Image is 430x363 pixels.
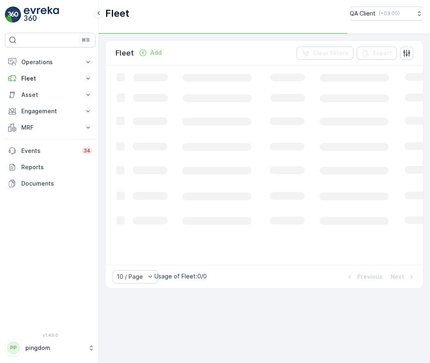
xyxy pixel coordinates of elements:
[379,10,400,17] p: ( +03:00 )
[373,49,392,57] p: Export
[154,272,207,280] p: Usage of Fleet : 0/0
[25,344,84,352] p: pingdom
[115,47,134,59] p: Fleet
[21,147,77,155] p: Events
[5,175,95,192] a: Documents
[21,163,92,171] p: Reports
[81,37,90,43] p: ⌘B
[350,7,423,20] button: QA Client(+03:00)
[7,341,20,354] div: PP
[313,49,349,57] p: Clear Filters
[21,179,92,188] p: Documents
[5,87,95,103] button: Asset
[84,148,91,154] p: 34
[5,7,21,23] img: logo
[5,54,95,70] button: Operations
[345,272,383,282] button: Previous
[5,159,95,175] a: Reports
[21,74,79,83] p: Fleet
[5,143,95,159] a: Events34
[5,119,95,136] button: MRF
[136,48,165,58] button: Add
[350,9,376,18] p: QA Client
[105,7,129,20] p: Fleet
[390,272,416,282] button: Next
[21,91,79,99] p: Asset
[150,49,162,57] p: Add
[5,103,95,119] button: Engagement
[296,47,353,60] button: Clear Filters
[21,123,79,132] p: MRF
[357,273,382,281] p: Previous
[5,70,95,87] button: Fleet
[357,47,397,60] button: Export
[21,107,79,115] p: Engagement
[5,333,95,338] span: v 1.49.0
[24,7,59,23] img: logo_light-DOdMpM7g.png
[21,58,79,66] p: Operations
[391,273,404,281] p: Next
[5,339,95,356] button: PPpingdom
